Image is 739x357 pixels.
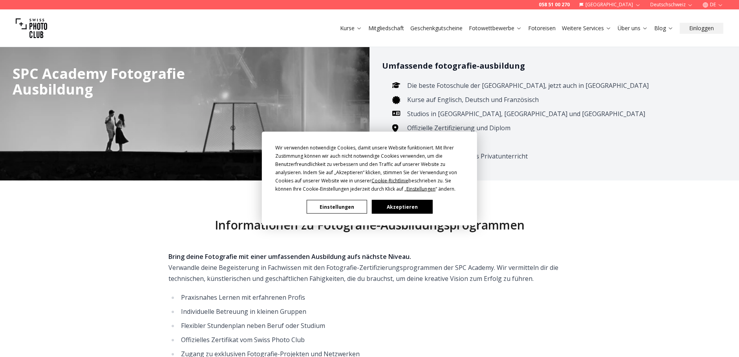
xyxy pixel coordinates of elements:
button: Akzeptieren [372,200,432,214]
span: Cookie-Richtlinie [371,177,408,184]
button: Einstellungen [307,200,367,214]
span: Einstellungen [406,186,435,192]
div: Wir verwenden notwendige Cookies, damit unsere Website funktioniert. Mit Ihrer Zustimmung können ... [275,144,464,193]
div: Cookie Consent Prompt [262,132,477,226]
